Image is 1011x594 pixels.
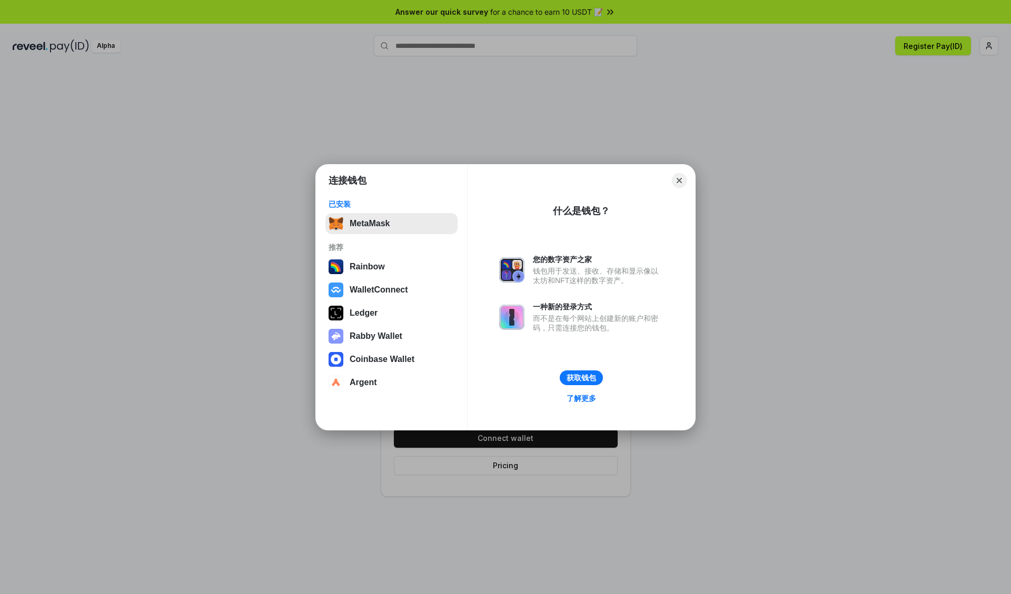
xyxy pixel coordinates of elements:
[350,285,408,295] div: WalletConnect
[325,213,458,234] button: MetaMask
[350,355,414,364] div: Coinbase Wallet
[325,279,458,300] button: WalletConnect
[350,378,377,387] div: Argent
[329,216,343,231] img: svg+xml,%3Csvg%20fill%3D%22none%22%20height%3D%2233%22%20viewBox%3D%220%200%2035%2033%22%20width%...
[325,349,458,370] button: Coinbase Wallet
[350,308,378,318] div: Ledger
[350,262,385,271] div: Rainbow
[329,329,343,344] img: svg+xml,%3Csvg%20xmlns%3D%22http%3A%2F%2Fwww.w3.org%2F2000%2Fsvg%22%20fill%3D%22none%22%20viewBox...
[553,205,610,217] div: 什么是钱包？
[350,219,390,228] div: MetaMask
[329,243,454,252] div: 推荐
[560,370,603,385] button: 获取钱包
[325,372,458,393] button: Argent
[499,257,524,283] img: svg+xml,%3Csvg%20xmlns%3D%22http%3A%2F%2Fwww.w3.org%2F2000%2Fsvg%22%20fill%3D%22none%22%20viewBox...
[672,173,687,188] button: Close
[329,375,343,390] img: svg+xml,%3Csvg%20width%3D%2228%22%20height%3D%2228%22%20viewBox%3D%220%200%2028%2028%22%20fill%3D...
[533,255,663,264] div: 您的数字资产之家
[350,331,402,341] div: Rabby Wallet
[533,266,663,285] div: 钱包用于发送、接收、存储和显示像以太坊和NFT这样的数字资产。
[329,199,454,209] div: 已安装
[329,352,343,367] img: svg+xml,%3Csvg%20width%3D%2228%22%20height%3D%2228%22%20viewBox%3D%220%200%2028%2028%22%20fill%3D...
[325,256,458,277] button: Rainbow
[499,305,524,330] img: svg+xml,%3Csvg%20xmlns%3D%22http%3A%2F%2Fwww.w3.org%2F2000%2Fsvg%22%20fill%3D%22none%22%20viewBox...
[329,174,366,187] h1: 连接钱包
[325,326,458,347] button: Rabby Wallet
[560,391,602,405] a: 了解更多
[533,302,663,311] div: 一种新的登录方式
[567,394,596,403] div: 了解更多
[329,259,343,274] img: svg+xml,%3Csvg%20width%3D%22120%22%20height%3D%22120%22%20viewBox%3D%220%200%20120%20120%22%20fil...
[533,314,663,333] div: 而不是在每个网站上创建新的账户和密码，只需连接您的钱包。
[567,373,596,382] div: 获取钱包
[329,283,343,297] img: svg+xml,%3Csvg%20width%3D%2228%22%20height%3D%2228%22%20viewBox%3D%220%200%2028%2028%22%20fill%3D...
[329,306,343,320] img: svg+xml,%3Csvg%20xmlns%3D%22http%3A%2F%2Fwww.w3.org%2F2000%2Fsvg%22%20width%3D%2228%22%20height%3...
[325,303,458,324] button: Ledger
